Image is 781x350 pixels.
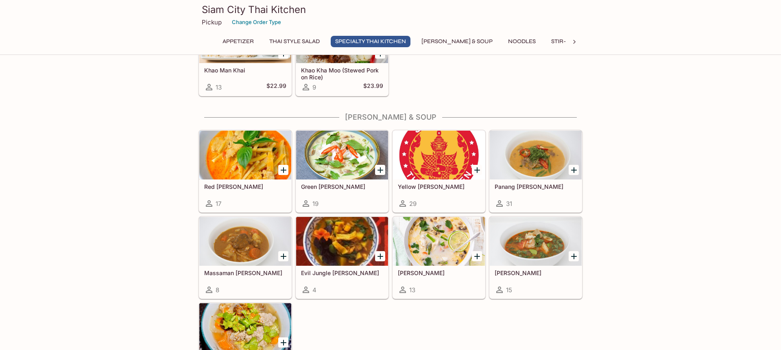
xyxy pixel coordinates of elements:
[216,83,222,91] span: 13
[199,14,292,96] a: Khao Man Khai13$22.99
[199,113,582,122] h4: [PERSON_NAME] & Soup
[490,217,582,266] div: Tom Yum
[204,183,286,190] h5: Red [PERSON_NAME]
[296,217,388,299] a: Evil Jungle [PERSON_NAME]4
[398,269,480,276] h5: [PERSON_NAME]
[495,183,577,190] h5: Panang [PERSON_NAME]
[199,217,292,299] a: Massaman [PERSON_NAME]8
[506,286,512,294] span: 15
[489,130,582,212] a: Panang [PERSON_NAME]31
[278,165,288,175] button: Add Red Curry
[312,83,316,91] span: 9
[278,337,288,348] button: Add Kaeng Jued Woonsen With Pork
[199,217,291,266] div: Massaman Curry
[296,130,388,212] a: Green [PERSON_NAME]19
[199,131,291,179] div: Red Curry
[296,217,388,266] div: Evil Jungle Curry
[547,36,604,47] button: Stir-Fry Dishes
[504,36,540,47] button: Noodles
[312,200,319,208] span: 19
[301,269,383,276] h5: Evil Jungle [PERSON_NAME]
[569,165,579,175] button: Add Panang Curry
[296,14,388,63] div: Khao Kha Moo (Stewed Pork on Rice)
[375,165,385,175] button: Add Green Curry
[312,286,316,294] span: 4
[375,251,385,261] button: Add Evil Jungle Curry
[495,269,577,276] h5: [PERSON_NAME]
[204,269,286,276] h5: Massaman [PERSON_NAME]
[506,200,512,208] span: 31
[202,18,222,26] p: Pickup
[266,82,286,92] h5: $22.99
[409,286,415,294] span: 13
[417,36,497,47] button: [PERSON_NAME] & Soup
[204,67,286,74] h5: Khao Man Khai
[472,251,482,261] button: Add Tom Kha
[228,16,285,28] button: Change Order Type
[409,200,417,208] span: 29
[265,36,324,47] button: Thai Style Salad
[199,130,292,212] a: Red [PERSON_NAME]17
[393,217,485,299] a: [PERSON_NAME]13
[296,14,388,96] a: Khao Kha Moo (Stewed Pork on Rice)9$23.99
[393,217,485,266] div: Tom Kha
[216,200,221,208] span: 17
[331,36,410,47] button: Specialty Thai Kitchen
[301,67,383,80] h5: Khao Kha Moo (Stewed Pork on Rice)
[296,131,388,179] div: Green Curry
[393,131,485,179] div: Yellow Curry
[199,14,291,63] div: Khao Man Khai
[569,251,579,261] button: Add Tom Yum
[216,286,219,294] span: 8
[472,165,482,175] button: Add Yellow Curry
[489,217,582,299] a: [PERSON_NAME]15
[301,183,383,190] h5: Green [PERSON_NAME]
[490,131,582,179] div: Panang Curry
[218,36,258,47] button: Appetizer
[278,251,288,261] button: Add Massaman Curry
[393,130,485,212] a: Yellow [PERSON_NAME]29
[398,183,480,190] h5: Yellow [PERSON_NAME]
[202,3,579,16] h3: Siam City Thai Kitchen
[363,82,383,92] h5: $23.99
